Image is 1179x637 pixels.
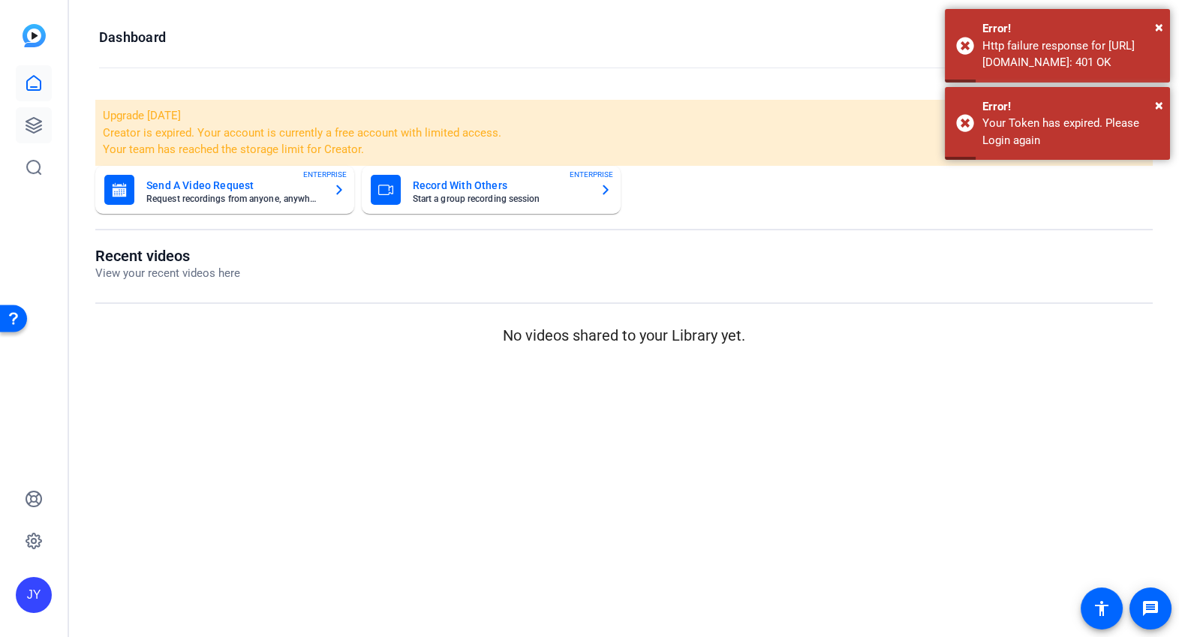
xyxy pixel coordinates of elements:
[413,194,588,203] mat-card-subtitle: Start a group recording session
[146,194,321,203] mat-card-subtitle: Request recordings from anyone, anywhere
[146,176,321,194] mat-card-title: Send A Video Request
[1155,96,1163,114] span: ×
[362,166,621,214] button: Record With OthersStart a group recording sessionENTERPRISE
[982,38,1159,71] div: Http failure response for https://capture.openreel.com/api/filters/project: 401 OK
[982,98,1159,116] div: Error!
[23,24,46,47] img: blue-gradient.svg
[1155,18,1163,36] span: ×
[103,141,949,158] li: Your team has reached the storage limit for Creator.
[570,169,613,180] span: ENTERPRISE
[413,176,588,194] mat-card-title: Record With Others
[303,169,347,180] span: ENTERPRISE
[982,115,1159,149] div: Your Token has expired. Please Login again
[95,247,240,265] h1: Recent videos
[982,20,1159,38] div: Error!
[95,166,354,214] button: Send A Video RequestRequest recordings from anyone, anywhereENTERPRISE
[95,324,1153,347] p: No videos shared to your Library yet.
[1093,599,1111,617] mat-icon: accessibility
[99,29,166,47] h1: Dashboard
[1141,599,1159,617] mat-icon: message
[1155,94,1163,116] button: Close
[1155,16,1163,38] button: Close
[95,265,240,282] p: View your recent videos here
[103,125,949,142] li: Creator is expired. Your account is currently a free account with limited access.
[103,109,181,122] span: Upgrade [DATE]
[16,577,52,613] div: JY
